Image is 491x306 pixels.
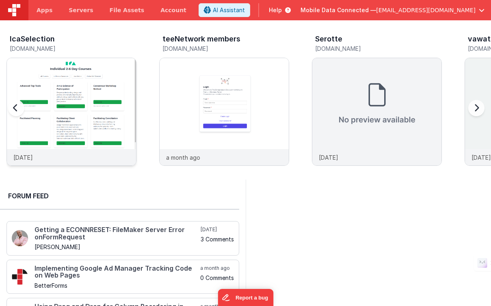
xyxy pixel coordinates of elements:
span: AI Assistant [213,6,245,14]
img: 411_2.png [12,230,28,246]
h5: 0 Comments [200,275,234,281]
img: 295_2.png [12,269,28,285]
span: File Assets [110,6,145,14]
button: Mobile Data Connected — [EMAIL_ADDRESS][DOMAIN_NAME] [301,6,485,14]
h3: IcaSelection [10,35,55,43]
h5: BetterForms [35,282,199,289]
h4: Implementing Google Ad Manager Tracking Code on Web Pages [35,265,199,279]
h5: [DOMAIN_NAME] [162,46,289,52]
h5: [DOMAIN_NAME] [315,46,442,52]
h4: Getting a ECONNRESET: FileMaker Server Error onFormRequest [35,226,199,241]
iframe: Marker.io feedback button [218,289,273,306]
h5: [PERSON_NAME] [35,244,199,250]
span: [EMAIL_ADDRESS][DOMAIN_NAME] [376,6,476,14]
h3: teeNetwork members [162,35,240,43]
h5: [DATE] [201,226,234,233]
a: Implementing Google Ad Manager Tracking Code on Web Pages BetterForms a month ago 0 Comments [6,260,239,294]
h5: [DOMAIN_NAME] [10,46,136,52]
span: Help [269,6,282,14]
h5: a month ago [200,265,234,271]
p: a month ago [166,153,200,162]
h5: 3 Comments [201,236,234,242]
span: Apps [37,6,52,14]
button: AI Assistant [199,3,250,17]
span: Mobile Data Connected — [301,6,376,14]
p: [DATE] [319,153,338,162]
h2: Forum Feed [8,191,231,201]
a: Getting a ECONNRESET: FileMaker Server Error onFormRequest [PERSON_NAME] [DATE] 3 Comments [6,221,239,256]
span: Servers [69,6,93,14]
h3: Serotte [315,35,342,43]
